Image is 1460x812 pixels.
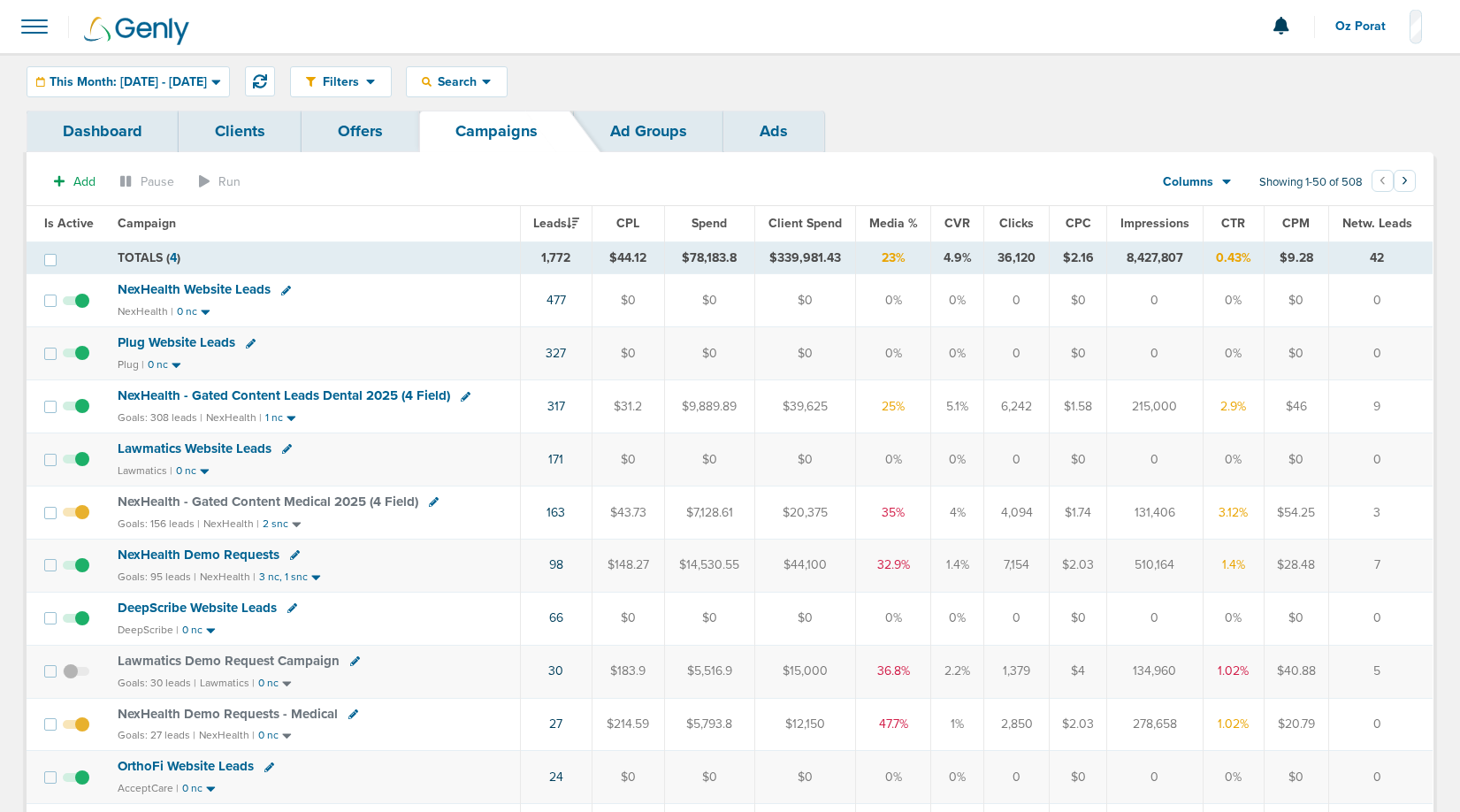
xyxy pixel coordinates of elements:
[118,782,179,794] small: AcceptCare |
[664,433,755,486] td: $0
[984,327,1050,380] td: 0
[984,645,1050,698] td: 1,379
[200,677,255,689] small: Lawmatics |
[107,241,520,274] td: TOTALS ( )
[263,517,288,531] small: 2 snc
[1050,645,1107,698] td: $4
[664,327,755,380] td: $0
[118,334,235,350] span: Plug Website Leads
[755,274,856,327] td: $0
[592,433,664,486] td: $0
[664,539,755,592] td: $14,530.55
[1050,433,1107,486] td: $0
[755,433,856,486] td: $0
[931,433,984,486] td: 0%
[1066,216,1091,231] span: CPC
[177,305,197,318] small: 0 nc
[549,557,563,572] a: 98
[592,539,664,592] td: $148.27
[1203,751,1264,804] td: 0%
[1106,486,1203,539] td: 131,406
[73,174,96,189] span: Add
[1106,274,1203,327] td: 0
[118,653,340,669] span: Lawmatics Demo Request Campaign
[118,729,195,742] small: Goals: 27 leads |
[1328,751,1433,804] td: 0
[931,645,984,698] td: 2.2%
[1282,216,1310,231] span: CPM
[44,169,105,195] button: Add
[856,241,931,274] td: 23%
[856,539,931,592] td: 32.9%
[118,706,338,722] span: NexHealth Demo Requests - Medical
[258,729,279,742] small: 0 nc
[1163,173,1213,191] span: Columns
[1328,274,1433,327] td: 0
[549,770,563,785] a: 24
[1328,592,1433,645] td: 0
[984,751,1050,804] td: 0
[664,592,755,645] td: $0
[1203,645,1264,698] td: 1.02%
[856,645,931,698] td: 36.8%
[1328,380,1433,433] td: 9
[984,380,1050,433] td: 6,242
[664,241,755,274] td: $78,183.8
[592,698,664,751] td: $214.59
[203,517,259,530] small: NexHealth |
[1372,172,1416,194] ul: Pagination
[118,464,172,477] small: Lawmatics |
[1328,698,1433,751] td: 0
[856,327,931,380] td: 0%
[258,677,279,690] small: 0 nc
[1106,645,1203,698] td: 134,960
[1106,698,1203,751] td: 278,658
[316,74,366,89] span: Filters
[931,327,984,380] td: 0%
[931,380,984,433] td: 5.1%
[984,698,1050,751] td: 2,850
[755,241,856,274] td: $339,981.43
[549,610,563,625] a: 66
[1050,327,1107,380] td: $0
[1328,433,1433,486] td: 0
[768,216,842,231] span: Client Spend
[1203,592,1264,645] td: 0%
[199,729,255,741] small: NexHealth |
[118,677,196,690] small: Goals: 30 leads |
[856,274,931,327] td: 0%
[984,433,1050,486] td: 0
[118,571,196,584] small: Goals: 95 leads |
[1203,539,1264,592] td: 1.4%
[1264,645,1328,698] td: $40.88
[1106,751,1203,804] td: 0
[118,494,418,509] span: NexHealth - Gated Content Medical 2025 (4 Field)
[1106,539,1203,592] td: 510,164
[944,216,970,231] span: CVR
[856,486,931,539] td: 35%
[592,380,664,433] td: $31.2
[1106,327,1203,380] td: 0
[533,216,579,231] span: Leads
[755,751,856,804] td: $0
[182,624,203,637] small: 0 nc
[1264,241,1328,274] td: $9.28
[84,17,189,45] img: Genly
[664,645,755,698] td: $5,516.9
[549,716,562,732] a: 27
[419,111,574,152] a: Campaigns
[931,592,984,645] td: 0%
[984,241,1050,274] td: 36,120
[1203,327,1264,380] td: 0%
[1259,175,1363,190] span: Showing 1-50 of 508
[592,751,664,804] td: $0
[1050,380,1107,433] td: $1.58
[259,571,308,584] small: 3 nc, 1 snc
[1203,274,1264,327] td: 0%
[664,380,755,433] td: $9,889.89
[520,241,592,274] td: 1,772
[664,698,755,751] td: $5,793.8
[931,698,984,751] td: 1%
[592,645,664,698] td: $183.9
[547,293,566,308] a: 477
